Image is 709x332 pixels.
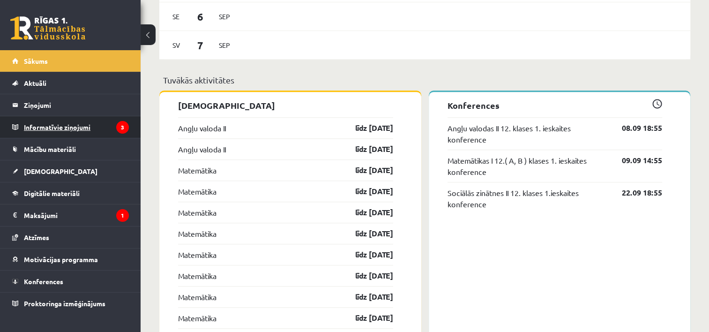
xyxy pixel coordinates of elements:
[24,116,129,138] legend: Informatīvie ziņojumi
[178,270,216,281] a: Matemātika
[12,94,129,116] a: Ziņojumi
[215,9,234,24] span: Sep
[24,94,129,116] legend: Ziņojumi
[24,204,129,226] legend: Maksājumi
[12,50,129,72] a: Sākums
[12,72,129,94] a: Aktuāli
[178,99,393,112] p: [DEMOGRAPHIC_DATA]
[12,116,129,138] a: Informatīvie ziņojumi3
[339,122,393,134] a: līdz [DATE]
[339,228,393,239] a: līdz [DATE]
[24,189,80,197] span: Digitālie materiāli
[448,122,608,145] a: Angļu valodas II 12. klases 1. ieskaites konference
[608,187,662,198] a: 22.09 18:55
[339,165,393,176] a: līdz [DATE]
[608,155,662,166] a: 09.09 14:55
[178,207,216,218] a: Matemātika
[24,233,49,241] span: Atzīmes
[24,299,105,308] span: Proktoringa izmēģinājums
[116,209,129,222] i: 1
[116,121,129,134] i: 3
[12,226,129,248] a: Atzīmes
[339,291,393,302] a: līdz [DATE]
[163,74,687,86] p: Tuvākās aktivitātes
[186,9,215,24] span: 6
[339,312,393,324] a: līdz [DATE]
[608,122,662,134] a: 08.09 18:55
[178,143,226,155] a: Angļu valoda II
[448,99,663,112] p: Konferences
[12,249,129,270] a: Motivācijas programma
[24,255,98,264] span: Motivācijas programma
[12,138,129,160] a: Mācību materiāli
[339,186,393,197] a: līdz [DATE]
[339,249,393,260] a: līdz [DATE]
[339,270,393,281] a: līdz [DATE]
[12,182,129,204] a: Digitālie materiāli
[166,38,186,53] span: Sv
[24,145,76,153] span: Mācību materiāli
[24,167,97,175] span: [DEMOGRAPHIC_DATA]
[10,16,85,40] a: Rīgas 1. Tālmācības vidusskola
[12,293,129,314] a: Proktoringa izmēģinājums
[215,38,234,53] span: Sep
[178,291,216,302] a: Matemātika
[24,57,48,65] span: Sākums
[339,207,393,218] a: līdz [DATE]
[448,187,608,210] a: Sociālās zinātnes II 12. klases 1.ieskaites konference
[186,38,215,53] span: 7
[448,155,608,177] a: Matemātikas I 12.( A, B ) klases 1. ieskaites konference
[12,204,129,226] a: Maksājumi1
[166,9,186,24] span: Se
[178,312,216,324] a: Matemātika
[178,186,216,197] a: Matemātika
[178,228,216,239] a: Matemātika
[178,249,216,260] a: Matemātika
[339,143,393,155] a: līdz [DATE]
[178,122,226,134] a: Angļu valoda II
[178,165,216,176] a: Matemātika
[24,79,46,87] span: Aktuāli
[12,271,129,292] a: Konferences
[12,160,129,182] a: [DEMOGRAPHIC_DATA]
[24,277,63,286] span: Konferences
